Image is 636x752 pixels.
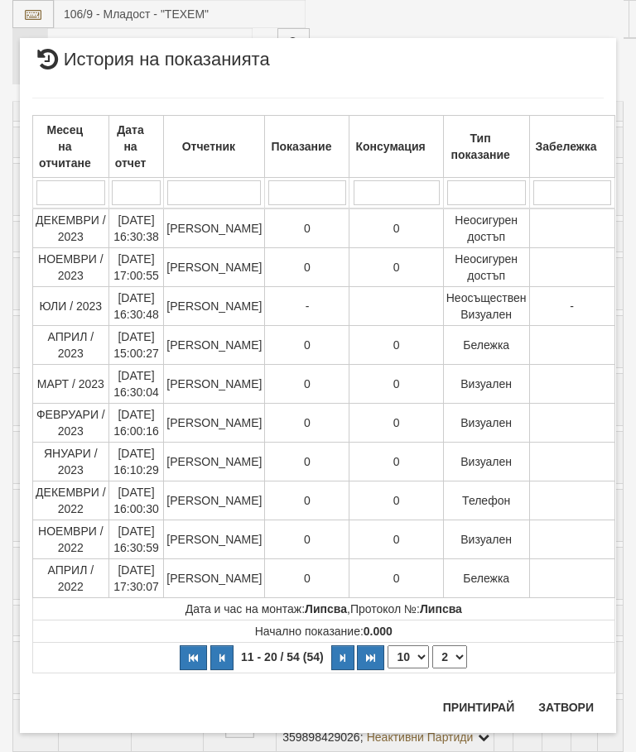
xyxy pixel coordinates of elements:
[357,645,384,670] button: Последна страница
[304,338,311,352] span: 0
[331,645,354,670] button: Следваща страница
[164,116,265,178] th: Отчетник: No sort applied, activate to apply an ascending sort
[32,50,270,81] span: История на показанията
[388,645,429,668] select: Брой редове на страница
[33,208,109,248] td: ДЕКЕМВРИ / 2023
[108,365,164,404] td: [DATE] 16:30:04
[529,116,614,178] th: Забележка: No sort applied, activate to apply an ascending sort
[182,140,235,153] b: Отчетник
[33,404,109,443] td: ФЕВРУАРИ / 2023
[528,694,604,721] button: Затвори
[271,140,331,153] b: Показание
[164,248,265,287] td: [PERSON_NAME]
[33,598,615,620] td: ,
[393,533,400,546] span: 0
[304,377,311,390] span: 0
[393,222,400,235] span: 0
[108,287,164,326] td: [DATE] 16:30:48
[304,416,311,429] span: 0
[443,481,529,520] td: Телефон
[108,559,164,598] td: [DATE] 17:30:07
[164,520,265,559] td: [PERSON_NAME]
[108,404,164,443] td: [DATE] 16:00:16
[306,299,310,313] span: -
[443,404,529,443] td: Визуален
[237,650,328,663] span: 11 - 20 / 54 (54)
[164,481,265,520] td: [PERSON_NAME]
[420,602,462,615] strong: Липсва
[364,625,393,638] strong: 0.000
[355,140,425,153] b: Консумация
[433,694,524,721] button: Принтирай
[108,443,164,481] td: [DATE] 16:10:29
[350,602,462,615] span: Протокол №:
[450,132,509,161] b: Тип показание
[33,481,109,520] td: ДЕКЕМВРИ / 2022
[164,443,265,481] td: [PERSON_NAME]
[164,287,265,326] td: [PERSON_NAME]
[443,365,529,404] td: Визуален
[393,455,400,468] span: 0
[33,365,109,404] td: МАРТ / 2023
[33,326,109,365] td: АПРИЛ / 2023
[443,116,529,178] th: Тип показание: No sort applied, activate to apply an ascending sort
[304,572,311,585] span: 0
[164,208,265,248] td: [PERSON_NAME]
[164,404,265,443] td: [PERSON_NAME]
[108,481,164,520] td: [DATE] 16:00:30
[349,116,443,178] th: Консумация: No sort applied, activate to apply an ascending sort
[536,140,597,153] b: Забележка
[33,520,109,559] td: НОЕМВРИ / 2022
[164,559,265,598] td: [PERSON_NAME]
[393,494,400,507] span: 0
[432,645,467,668] select: Страница номер
[33,116,109,178] th: Месец на отчитане: No sort applied, activate to apply an ascending sort
[33,287,109,326] td: ЮЛИ / 2023
[265,116,349,178] th: Показание: No sort applied, activate to apply an ascending sort
[443,520,529,559] td: Визуален
[164,365,265,404] td: [PERSON_NAME]
[393,572,400,585] span: 0
[33,248,109,287] td: НОЕМВРИ / 2023
[33,559,109,598] td: АПРИЛ / 2022
[108,208,164,248] td: [DATE] 16:30:38
[108,248,164,287] td: [DATE] 17:00:55
[39,123,91,170] b: Месец на отчитане
[164,326,265,365] td: [PERSON_NAME]
[108,326,164,365] td: [DATE] 15:00:27
[185,602,347,615] span: Дата и час на монтаж:
[443,559,529,598] td: Бележка
[115,123,147,170] b: Дата на отчет
[393,416,400,429] span: 0
[108,520,164,559] td: [DATE] 16:30:59
[180,645,207,670] button: Първа страница
[304,533,311,546] span: 0
[304,222,311,235] span: 0
[255,625,393,638] span: Начално показание:
[393,338,400,352] span: 0
[33,443,109,481] td: ЯНУАРИ / 2023
[305,602,347,615] strong: Липсва
[210,645,234,670] button: Предишна страница
[443,248,529,287] td: Неосигурен достъп
[393,377,400,390] span: 0
[443,287,529,326] td: Неосъществен Визуален
[304,455,311,468] span: 0
[443,326,529,365] td: Бележка
[570,299,574,313] span: -
[393,261,400,274] span: 0
[304,494,311,507] span: 0
[443,443,529,481] td: Визуален
[304,261,311,274] span: 0
[443,208,529,248] td: Неосигурен достъп
[108,116,164,178] th: Дата на отчет: No sort applied, activate to apply an ascending sort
